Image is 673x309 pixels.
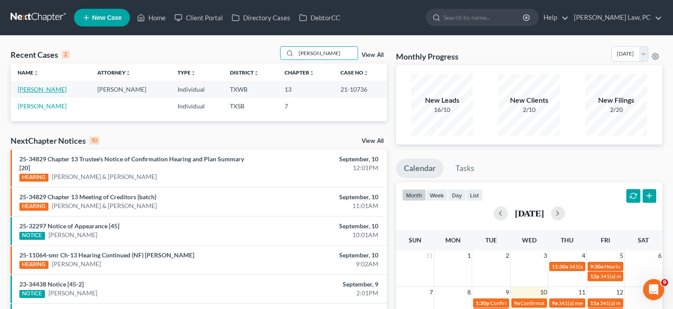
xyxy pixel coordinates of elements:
div: 2/10 [498,105,560,114]
a: 25-34829 Chapter 13 Trustee's Notice of Confirmation Hearing and Plan Summary [20] [19,155,244,171]
a: Attorneyunfold_more [97,69,131,76]
a: Typeunfold_more [177,69,196,76]
span: 4 [581,250,586,261]
div: 10:01AM [265,231,378,239]
a: Client Portal [170,10,227,26]
a: [PERSON_NAME] [48,289,97,298]
i: unfold_more [191,71,196,76]
div: Recent Cases [11,49,70,60]
td: Individual [170,81,223,97]
span: Fri [601,236,610,244]
div: HEARING [19,261,48,269]
a: Tasks [447,159,482,178]
div: 12:01PM [265,164,378,172]
div: September, 9 [265,280,378,289]
div: HEARING [19,174,48,182]
span: Tue [485,236,497,244]
td: 13 [277,81,333,97]
span: 1 [466,250,472,261]
a: Chapterunfold_more [285,69,314,76]
span: Wed [522,236,536,244]
a: 25-11064-smr Ch-13 Hearing Continued (NF) [PERSON_NAME] [19,251,194,259]
a: 23-34438 Notice [45-2] [19,280,84,288]
span: 10 [539,287,548,298]
span: 12p [590,273,599,279]
a: Districtunfold_more [230,69,259,76]
a: Directory Cases [227,10,295,26]
a: [PERSON_NAME] & [PERSON_NAME] [52,172,157,181]
td: [PERSON_NAME] [90,81,170,97]
i: unfold_more [33,71,39,76]
span: 341(a) meeting for [PERSON_NAME] [558,300,643,306]
a: Help [539,10,569,26]
div: New Leads [411,95,473,105]
div: 11:01AM [265,201,378,210]
td: 21-10736 [333,81,387,97]
span: 8 [466,287,472,298]
span: 3 [543,250,548,261]
div: 10 [89,137,100,145]
span: Sun [409,236,422,244]
td: TXSB [223,98,277,114]
button: month [402,189,426,201]
a: [PERSON_NAME] [18,86,67,93]
span: Mon [445,236,461,244]
h2: [DATE] [515,208,544,218]
i: unfold_more [309,71,314,76]
span: Confirmation Hearing for [PERSON_NAME] [521,300,621,306]
span: Thu [561,236,573,244]
a: Case Nounfold_more [340,69,369,76]
a: Home [133,10,170,26]
span: 6 [657,250,662,261]
div: 2 [62,51,70,59]
span: 9 [661,279,668,286]
a: 25-34829 Chapter 13 Meeting of Creditors (batch) [19,193,156,201]
span: 9 [505,287,510,298]
span: 9a [552,300,558,306]
span: Sat [638,236,649,244]
span: 9a [514,300,520,306]
div: 9:02AM [265,260,378,268]
iframe: Intercom live chat [643,279,664,300]
span: 12 [615,287,624,298]
a: View All [362,52,384,58]
td: 7 [277,98,333,114]
a: [PERSON_NAME] [48,231,97,239]
div: New Filings [585,95,647,105]
span: 31 [425,250,434,261]
span: 341(a) meeting for [PERSON_NAME] [569,263,654,270]
span: 11:30a [552,263,568,270]
span: New Case [92,15,122,21]
button: list [466,189,483,201]
span: 2 [505,250,510,261]
span: Confirmation Hearing for [PERSON_NAME] [490,300,591,306]
div: 2/20 [585,105,647,114]
a: 25-32297 Notice of Appearance [45] [19,222,119,230]
div: September, 10 [265,193,378,201]
span: 1:30p [476,300,489,306]
div: September, 10 [265,251,378,260]
div: 16/10 [411,105,473,114]
a: DebtorCC [295,10,344,26]
span: 11a [590,300,599,306]
div: New Clients [498,95,560,105]
i: unfold_more [126,71,131,76]
a: Nameunfold_more [18,69,39,76]
span: 11 [577,287,586,298]
td: TXWB [223,81,277,97]
div: September, 10 [265,222,378,231]
div: NOTICE [19,232,45,240]
a: View All [362,138,384,144]
a: Calendar [396,159,444,178]
a: [PERSON_NAME] [18,102,67,110]
a: [PERSON_NAME] [52,260,101,268]
span: 7 [429,287,434,298]
i: unfold_more [363,71,369,76]
div: September, 10 [265,155,378,164]
div: 2:01PM [265,289,378,298]
button: week [426,189,448,201]
div: HEARING [19,203,48,211]
a: [PERSON_NAME] Law, PC [569,10,662,26]
td: Individual [170,98,223,114]
i: unfold_more [254,71,259,76]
